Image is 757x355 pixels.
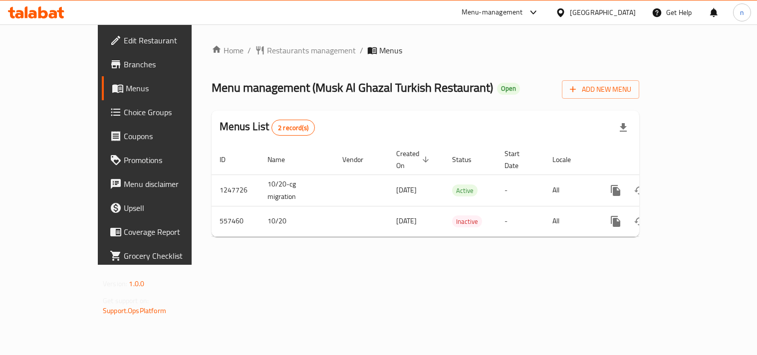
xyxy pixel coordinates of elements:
[396,214,417,227] span: [DATE]
[497,83,520,95] div: Open
[452,185,478,196] span: Active
[248,44,251,56] li: /
[129,277,144,290] span: 1.0.0
[124,106,216,118] span: Choice Groups
[102,172,224,196] a: Menu disclaimer
[102,76,224,100] a: Menus
[562,80,639,99] button: Add New Menu
[396,183,417,196] span: [DATE]
[255,44,356,56] a: Restaurants management
[379,44,402,56] span: Menus
[103,277,127,290] span: Version:
[544,206,596,236] td: All
[212,44,244,56] a: Home
[396,148,432,172] span: Created On
[452,216,482,227] span: Inactive
[103,294,149,307] span: Get support on:
[628,178,652,202] button: Change Status
[604,178,628,202] button: more
[552,154,584,166] span: Locale
[124,178,216,190] span: Menu disclaimer
[102,52,224,76] a: Branches
[611,116,635,140] div: Export file
[497,175,544,206] td: -
[212,175,259,206] td: 1247726
[124,58,216,70] span: Branches
[596,145,708,175] th: Actions
[124,34,216,46] span: Edit Restaurant
[102,220,224,244] a: Coverage Report
[272,123,314,133] span: 2 record(s)
[271,120,315,136] div: Total records count
[220,119,315,136] h2: Menus List
[124,202,216,214] span: Upsell
[102,100,224,124] a: Choice Groups
[102,28,224,52] a: Edit Restaurant
[462,6,523,18] div: Menu-management
[267,44,356,56] span: Restaurants management
[212,76,493,99] span: Menu management ( Musk Al Ghazal Turkish Restaurant )
[212,206,259,236] td: 557460
[452,215,482,227] div: Inactive
[360,44,363,56] li: /
[102,148,224,172] a: Promotions
[497,206,544,236] td: -
[267,154,298,166] span: Name
[544,175,596,206] td: All
[124,130,216,142] span: Coupons
[259,206,334,236] td: 10/20
[102,244,224,268] a: Grocery Checklist
[452,154,485,166] span: Status
[628,209,652,233] button: Change Status
[124,250,216,262] span: Grocery Checklist
[505,148,532,172] span: Start Date
[740,7,744,18] span: n
[259,175,334,206] td: 10/20-cg migration
[103,304,166,317] a: Support.OpsPlatform
[220,154,239,166] span: ID
[102,196,224,220] a: Upsell
[124,154,216,166] span: Promotions
[497,84,520,93] span: Open
[342,154,376,166] span: Vendor
[124,226,216,238] span: Coverage Report
[126,82,216,94] span: Menus
[604,209,628,233] button: more
[212,145,708,237] table: enhanced table
[102,124,224,148] a: Coupons
[570,83,631,96] span: Add New Menu
[570,7,636,18] div: [GEOGRAPHIC_DATA]
[212,44,639,56] nav: breadcrumb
